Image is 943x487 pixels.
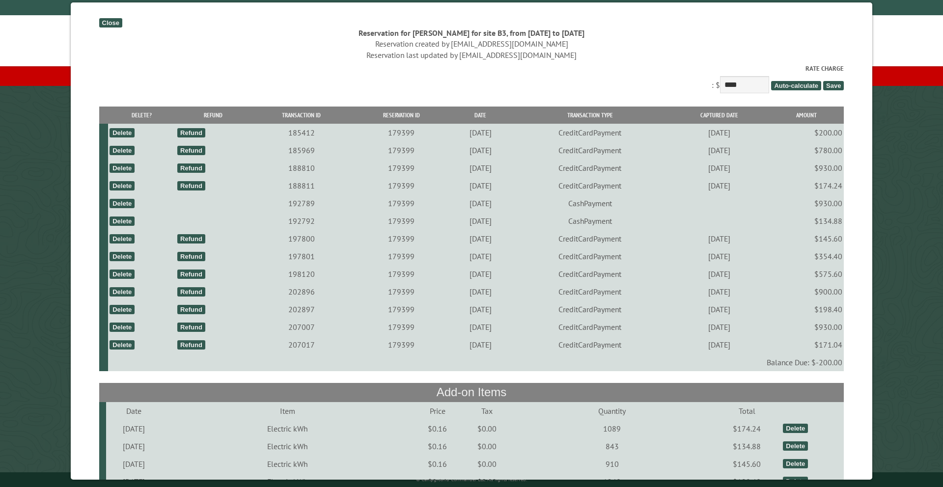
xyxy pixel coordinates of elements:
[250,107,353,124] th: Transaction ID
[413,455,462,473] td: $0.16
[106,455,162,473] td: [DATE]
[783,424,808,433] div: Delete
[250,318,353,336] td: 207007
[771,81,821,90] span: Auto-calculate
[106,420,162,437] td: [DATE]
[162,402,413,420] td: Item
[250,124,353,141] td: 185412
[177,323,205,332] div: Refund
[669,107,769,124] th: Captured Date
[110,163,135,173] div: Delete
[353,194,450,212] td: 179399
[769,124,844,141] td: $200.00
[99,38,844,49] div: Reservation created by [EMAIL_ADDRESS][DOMAIN_NAME]
[769,300,844,318] td: $198.40
[669,124,769,141] td: [DATE]
[250,212,353,230] td: 192792
[177,234,205,243] div: Refund
[669,159,769,177] td: [DATE]
[669,247,769,265] td: [DATE]
[99,64,844,96] div: : $
[511,230,669,247] td: CreditCardPayment
[669,336,769,353] td: [DATE]
[110,287,135,297] div: Delete
[669,265,769,283] td: [DATE]
[353,159,450,177] td: 179399
[511,247,669,265] td: CreditCardPayment
[177,181,205,190] div: Refund
[450,177,510,194] td: [DATE]
[110,199,135,208] div: Delete
[769,177,844,194] td: $174.24
[769,194,844,212] td: $930.00
[512,437,713,455] td: 843
[108,353,844,371] td: Balance Due: $-200.00
[713,437,782,455] td: $134.88
[250,336,353,353] td: 207017
[353,212,450,230] td: 179399
[250,300,353,318] td: 202897
[177,146,205,155] div: Refund
[353,283,450,300] td: 179399
[162,455,413,473] td: Electric kWh
[462,455,512,473] td: $0.00
[669,141,769,159] td: [DATE]
[353,177,450,194] td: 179399
[450,336,510,353] td: [DATE]
[669,318,769,336] td: [DATE]
[450,194,510,212] td: [DATE]
[512,455,713,473] td: 910
[450,230,510,247] td: [DATE]
[99,64,844,73] label: Rate Charge
[353,336,450,353] td: 179399
[511,265,669,283] td: CreditCardPayment
[511,107,669,124] th: Transaction Type
[413,402,462,420] td: Price
[511,300,669,318] td: CreditCardPayment
[177,305,205,314] div: Refund
[450,124,510,141] td: [DATE]
[769,159,844,177] td: $930.00
[110,270,135,279] div: Delete
[353,230,450,247] td: 179399
[250,265,353,283] td: 198120
[413,437,462,455] td: $0.16
[177,287,205,297] div: Refund
[110,146,135,155] div: Delete
[177,270,205,279] div: Refund
[110,340,135,350] div: Delete
[177,163,205,173] div: Refund
[177,340,205,350] div: Refund
[250,194,353,212] td: 192789
[162,420,413,437] td: Electric kWh
[669,283,769,300] td: [DATE]
[511,212,669,230] td: CashPayment
[462,437,512,455] td: $0.00
[110,128,135,137] div: Delete
[511,336,669,353] td: CreditCardPayment
[353,265,450,283] td: 179399
[99,27,844,38] div: Reservation for [PERSON_NAME] for site B3, from [DATE] to [DATE]
[511,141,669,159] td: CreditCardPayment
[450,107,510,124] th: Date
[110,216,135,226] div: Delete
[450,283,510,300] td: [DATE]
[783,441,808,451] div: Delete
[511,124,669,141] td: CreditCardPayment
[353,318,450,336] td: 179399
[450,300,510,318] td: [DATE]
[250,283,353,300] td: 202896
[769,336,844,353] td: $171.04
[110,323,135,332] div: Delete
[110,252,135,261] div: Delete
[413,420,462,437] td: $0.16
[769,212,844,230] td: $134.88
[110,234,135,243] div: Delete
[450,212,510,230] td: [DATE]
[353,124,450,141] td: 179399
[177,128,205,137] div: Refund
[462,420,512,437] td: $0.00
[450,318,510,336] td: [DATE]
[511,177,669,194] td: CreditCardPayment
[713,455,782,473] td: $145.60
